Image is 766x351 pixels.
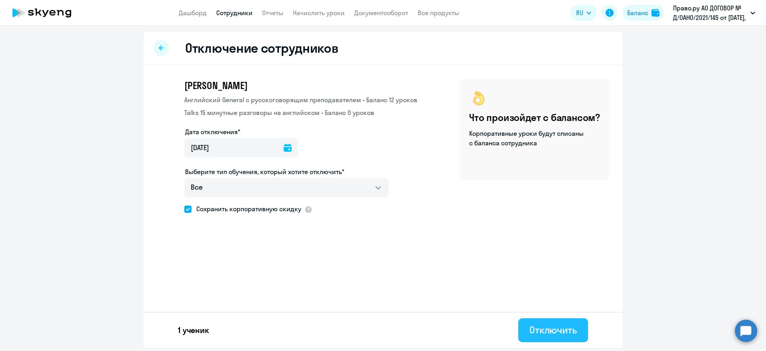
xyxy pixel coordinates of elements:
h4: Что произойдет с балансом? [469,111,600,124]
button: Балансbalance [622,5,664,21]
label: Дата отключения* [185,127,240,137]
img: ok [469,89,488,108]
p: 1 ученик [178,325,209,336]
input: дд.мм.гггг [184,138,298,157]
p: Английский General с русскоговорящим преподавателем • Баланс 12 уроков [184,95,417,105]
button: RU [571,5,597,21]
button: Отключить [518,318,588,342]
span: RU [576,8,583,18]
a: Отчеты [262,9,283,17]
p: Talks 15 минутные разговоры на английском • Баланс 0 уроков [184,108,417,117]
a: Сотрудники [216,9,253,17]
p: Корпоративные уроки будут списаны с баланса сотрудника [469,129,585,148]
h2: Отключение сотрудников [185,40,338,56]
span: Сохранить корпоративную скидку [191,204,301,214]
a: Дашборд [179,9,207,17]
p: Право.ру АО ДОГОВОР № Д/OAHO/2021/145 от [DATE], ПРАВО.РУ, АО [673,3,747,22]
label: Выберите тип обучения, который хотите отключить* [185,167,344,176]
span: [PERSON_NAME] [184,79,247,92]
a: Документооборот [354,9,408,17]
a: Начислить уроки [293,9,345,17]
button: Право.ру АО ДОГОВОР № Д/OAHO/2021/145 от [DATE], ПРАВО.РУ, АО [669,3,759,22]
div: Отключить [529,323,577,336]
img: balance [651,9,659,17]
a: Все продукты [418,9,459,17]
div: Баланс [627,8,648,18]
